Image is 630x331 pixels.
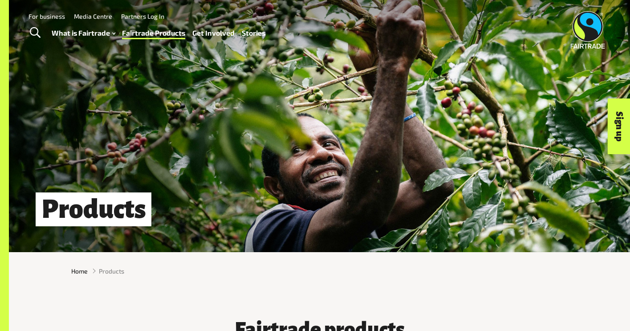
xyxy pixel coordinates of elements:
[242,27,265,40] a: Stories
[71,266,88,276] a: Home
[121,12,164,20] a: Partners Log In
[122,27,185,40] a: Fairtrade Products
[74,12,112,20] a: Media Centre
[36,192,151,227] h1: Products
[24,22,46,44] a: Toggle Search
[192,27,235,40] a: Get Involved
[28,12,65,20] a: For business
[99,266,124,276] span: Products
[571,11,605,49] img: Fairtrade Australia New Zealand logo
[52,27,115,40] a: What is Fairtrade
